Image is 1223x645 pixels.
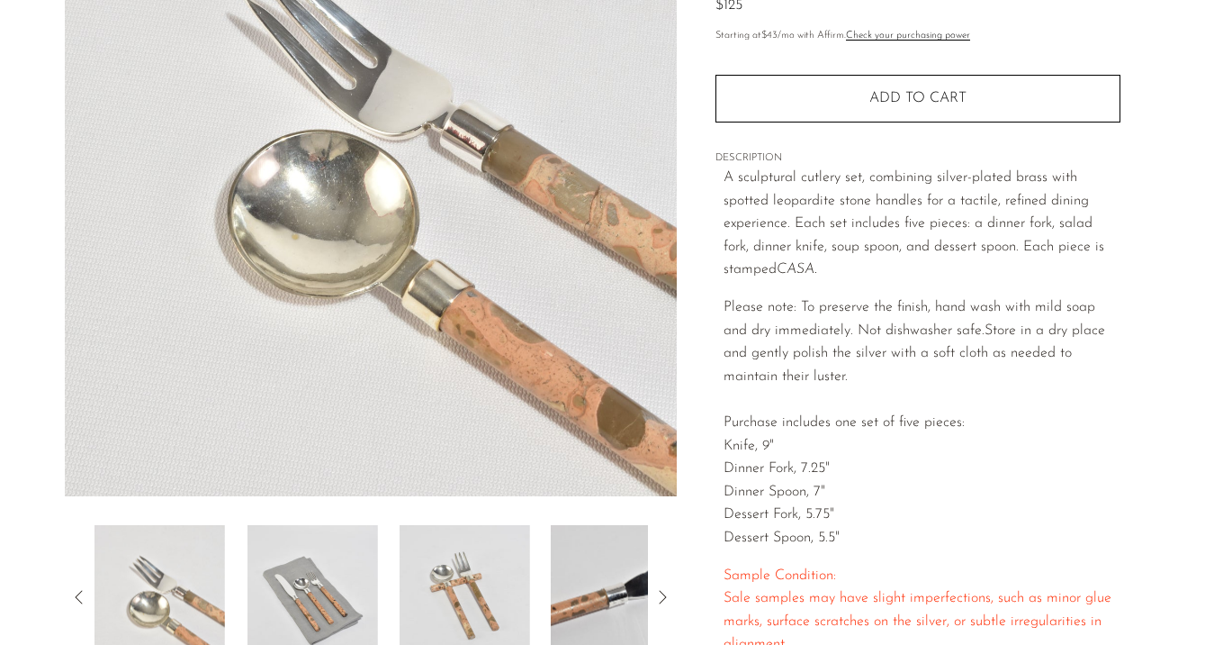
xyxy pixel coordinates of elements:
span: $43 [761,31,778,41]
p: Please note: To preserve the finish, hand wash with mild soap and dry immediately. Not dishwasher... [724,296,1120,550]
p: A sculptural cutlery set, combining silver-plated brass with spotted leopardite stone handles for... [724,167,1120,282]
span: Add to cart [869,91,967,105]
button: Add to cart [715,75,1120,122]
a: Check your purchasing power - Learn more about Affirm Financing (opens in modal) [846,31,970,41]
span: Sample Condition: [724,568,836,583]
em: CASA. [777,262,817,277]
p: Starting at /mo with Affirm. [715,28,1120,44]
span: DESCRIPTION [715,150,1120,167]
